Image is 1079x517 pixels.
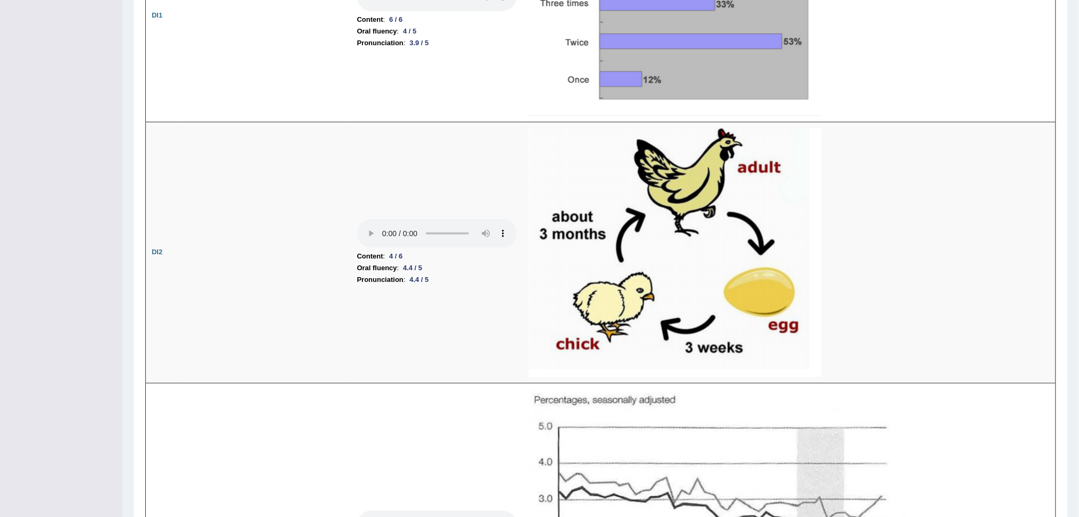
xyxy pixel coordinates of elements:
b: Content [357,14,383,26]
b: DI2 [152,248,162,256]
b: DI1 [152,11,162,19]
li: : [357,274,517,286]
div: 4.4 / 5 [399,263,426,274]
b: Pronunciation [357,274,403,286]
li: : [357,251,517,262]
li: : [357,14,517,26]
b: Oral fluency [357,26,397,37]
li: : [357,26,517,37]
li: : [357,37,517,49]
b: Content [357,251,383,262]
div: 4 / 5 [399,26,421,37]
div: 4 / 6 [385,251,407,262]
div: 4.4 / 5 [406,274,433,286]
b: Pronunciation [357,37,403,49]
li: : [357,262,517,274]
div: 6 / 6 [385,14,407,26]
b: Oral fluency [357,262,397,274]
div: 3.9 / 5 [406,38,433,49]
